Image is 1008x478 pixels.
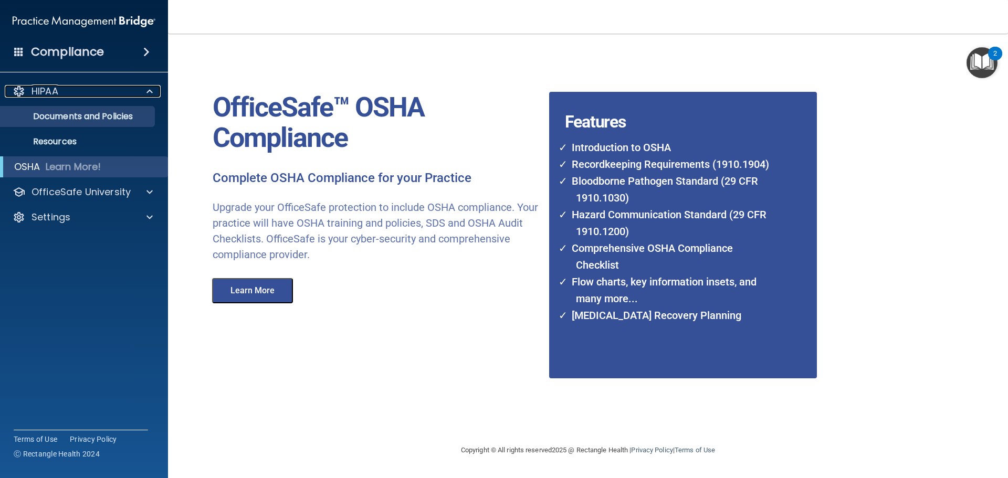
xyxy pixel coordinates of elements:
[31,211,70,224] p: Settings
[549,92,789,113] h4: Features
[14,161,40,173] p: OSHA
[14,434,57,444] a: Terms of Use
[212,278,293,303] button: Learn More
[565,240,775,273] li: Comprehensive OSHA Compliance Checklist
[565,139,775,156] li: Introduction to OSHA
[13,211,153,224] a: Settings
[31,45,104,59] h4: Compliance
[46,161,101,173] p: Learn More!
[631,446,673,454] a: Privacy Policy
[565,206,775,240] li: Hazard Communication Standard (29 CFR 1910.1200)
[213,92,541,153] p: OfficeSafe™ OSHA Compliance
[213,199,541,262] p: Upgrade your OfficeSafe protection to include OSHA compliance. Your practice will have OSHA train...
[31,85,58,98] p: HIPAA
[396,433,780,467] div: Copyright © All rights reserved 2025 @ Rectangle Health | |
[993,54,997,67] div: 2
[70,434,117,444] a: Privacy Policy
[967,47,997,78] button: Open Resource Center, 2 new notifications
[7,136,150,147] p: Resources
[565,173,775,206] li: Bloodborne Pathogen Standard (29 CFR 1910.1030)
[7,111,150,122] p: Documents and Policies
[565,307,775,324] li: [MEDICAL_DATA] Recovery Planning
[675,446,715,454] a: Terms of Use
[205,287,303,295] a: Learn More
[31,186,131,198] p: OfficeSafe University
[213,170,541,187] p: Complete OSHA Compliance for your Practice
[565,156,775,173] li: Recordkeeping Requirements (1910.1904)
[13,11,155,32] img: PMB logo
[565,273,775,307] li: Flow charts, key information insets, and many more...
[13,186,153,198] a: OfficeSafe University
[14,449,100,459] span: Ⓒ Rectangle Health 2024
[13,85,153,98] a: HIPAA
